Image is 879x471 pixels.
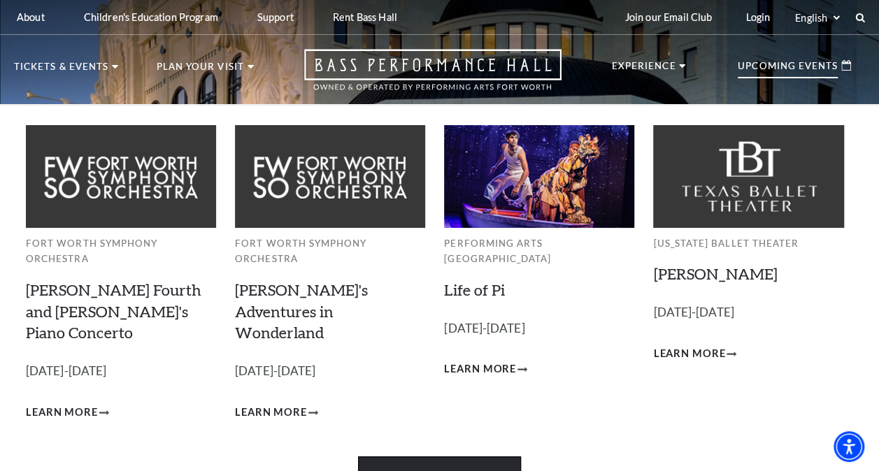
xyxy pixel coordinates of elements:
[235,280,368,342] a: [PERSON_NAME]'s Adventures in Wonderland
[235,404,307,421] span: Learn More
[653,264,777,283] a: [PERSON_NAME]
[26,404,109,421] a: Learn More Brahms Fourth and Grieg's Piano Concerto
[26,235,216,267] p: Fort Worth Symphony Orchestra
[444,125,634,227] img: Performing Arts Fort Worth
[26,280,201,342] a: [PERSON_NAME] Fourth and [PERSON_NAME]'s Piano Concerto
[235,235,425,267] p: Fort Worth Symphony Orchestra
[157,62,244,79] p: Plan Your Visit
[235,404,318,421] a: Learn More Alice's Adventures in Wonderland
[834,431,864,462] div: Accessibility Menu
[612,61,676,78] p: Experience
[653,345,736,363] a: Learn More Peter Pan
[14,62,108,79] p: Tickets & Events
[792,11,842,24] select: Select:
[444,361,527,378] a: Learn More Life of Pi
[653,125,843,227] img: Texas Ballet Theater
[738,61,838,78] p: Upcoming Events
[653,235,843,252] p: [US_STATE] Ballet Theater
[444,280,505,299] a: Life of Pi
[653,303,843,323] p: [DATE]-[DATE]
[444,319,634,339] p: [DATE]-[DATE]
[26,361,216,382] p: [DATE]-[DATE]
[444,361,516,378] span: Learn More
[235,125,425,227] img: Fort Worth Symphony Orchestra
[26,125,216,227] img: Fort Worth Symphony Orchestra
[17,11,45,23] p: About
[235,361,425,382] p: [DATE]-[DATE]
[26,404,98,421] span: Learn More
[257,11,294,23] p: Support
[254,49,612,104] a: Open this option
[84,11,218,23] p: Children's Education Program
[653,345,725,363] span: Learn More
[444,235,634,267] p: Performing Arts [GEOGRAPHIC_DATA]
[333,11,397,23] p: Rent Bass Hall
